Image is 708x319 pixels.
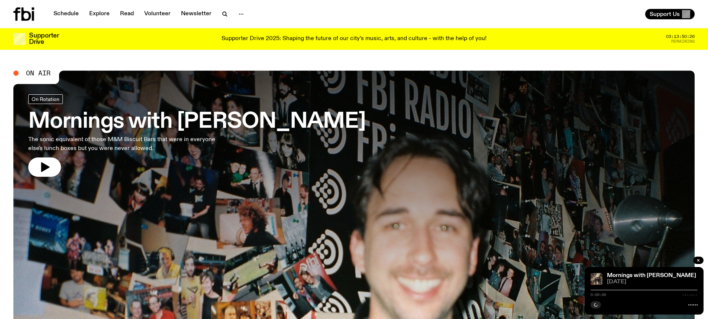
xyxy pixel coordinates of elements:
[26,70,51,77] span: On Air
[28,111,366,132] h3: Mornings with [PERSON_NAME]
[49,9,83,19] a: Schedule
[666,35,695,39] span: 03:13:50:26
[682,293,698,297] span: -:--:--
[591,293,606,297] span: 0:00:00
[28,94,366,177] a: Mornings with [PERSON_NAME]The sonic equivalent of those M&M Biscuit Bars that were in everyone e...
[140,9,175,19] a: Volunteer
[177,9,216,19] a: Newsletter
[32,96,59,102] span: On Rotation
[650,11,680,17] span: Support Us
[645,9,695,19] button: Support Us
[591,273,602,285] img: A 0.5x selfie taken from above of Jim in the studio holding up a peace sign.
[85,9,114,19] a: Explore
[671,39,695,43] span: Remaining
[222,36,486,42] p: Supporter Drive 2025: Shaping the future of our city’s music, arts, and culture - with the help o...
[28,94,63,104] a: On Rotation
[607,279,698,285] span: [DATE]
[29,33,59,45] h3: Supporter Drive
[28,135,219,153] p: The sonic equivalent of those M&M Biscuit Bars that were in everyone else's lunch boxes but you w...
[116,9,138,19] a: Read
